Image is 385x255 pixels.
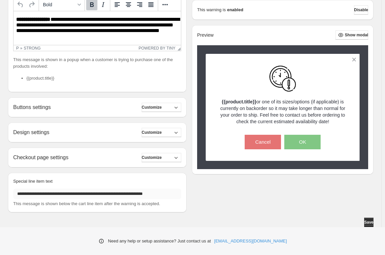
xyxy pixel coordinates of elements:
a: Powered by Tiny [139,46,176,51]
div: Resize [175,45,181,51]
h2: Preview [197,32,214,38]
span: Customize [142,105,162,110]
span: Special line item text [13,179,52,184]
span: Disable [354,7,368,13]
div: p [16,46,19,51]
button: Cancel [245,135,281,149]
span: Save [364,220,373,225]
button: Show modal [335,30,368,40]
h2: Buttons settings [13,104,51,110]
button: Customize [142,153,181,162]
button: OK [284,135,321,149]
button: Disable [354,5,368,15]
p: or one of its sizes/options (if applicable) is currently on backorder so it may take longer than ... [217,98,348,125]
button: Customize [142,128,181,137]
li: {{product.title}} [26,75,181,82]
strong: enabled [227,7,243,13]
p: This warning is [197,7,226,13]
h2: Checkout page settings [13,154,68,161]
span: Customize [142,130,162,135]
a: [EMAIL_ADDRESS][DOMAIN_NAME] [214,238,287,244]
h2: Design settings [13,129,49,135]
span: This message is shown below the cart line item after the warning is accepted. [13,201,160,206]
strong: {{product.title}} [222,99,257,104]
iframe: Rich Text Area [14,11,181,45]
span: Bold [43,2,75,7]
button: Save [364,218,373,227]
button: Customize [142,103,181,112]
span: Show modal [345,32,368,38]
div: » [20,46,22,51]
span: Customize [142,155,162,160]
div: strong [24,46,41,51]
p: This message is shown in a popup when a customer is trying to purchase one of the products involved: [13,56,181,70]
